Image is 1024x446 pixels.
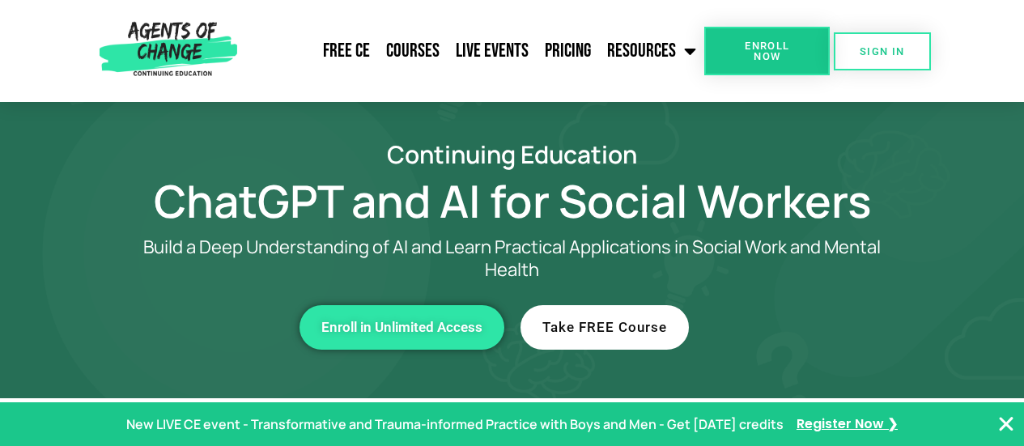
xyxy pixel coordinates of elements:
[448,31,537,71] a: Live Events
[797,413,898,436] a: Register Now ❯
[126,413,784,436] p: New LIVE CE event - Transformative and Trauma-informed Practice with Boys and Men - Get [DATE] cr...
[378,31,448,71] a: Courses
[51,142,974,166] h2: Continuing Education
[542,321,667,334] span: Take FREE Course
[730,40,804,62] span: Enroll Now
[537,31,599,71] a: Pricing
[996,414,1016,434] button: Close Banner
[244,31,704,71] nav: Menu
[300,305,504,350] a: Enroll in Unlimited Access
[116,236,909,281] p: Build a Deep Understanding of AI and Learn Practical Applications in Social Work and Mental Health
[321,321,482,334] span: Enroll in Unlimited Access
[834,32,931,70] a: SIGN IN
[315,31,378,71] a: Free CE
[599,31,704,71] a: Resources
[520,305,689,350] a: Take FREE Course
[51,182,974,219] h1: ChatGPT and AI for Social Workers
[704,27,830,75] a: Enroll Now
[860,46,905,57] span: SIGN IN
